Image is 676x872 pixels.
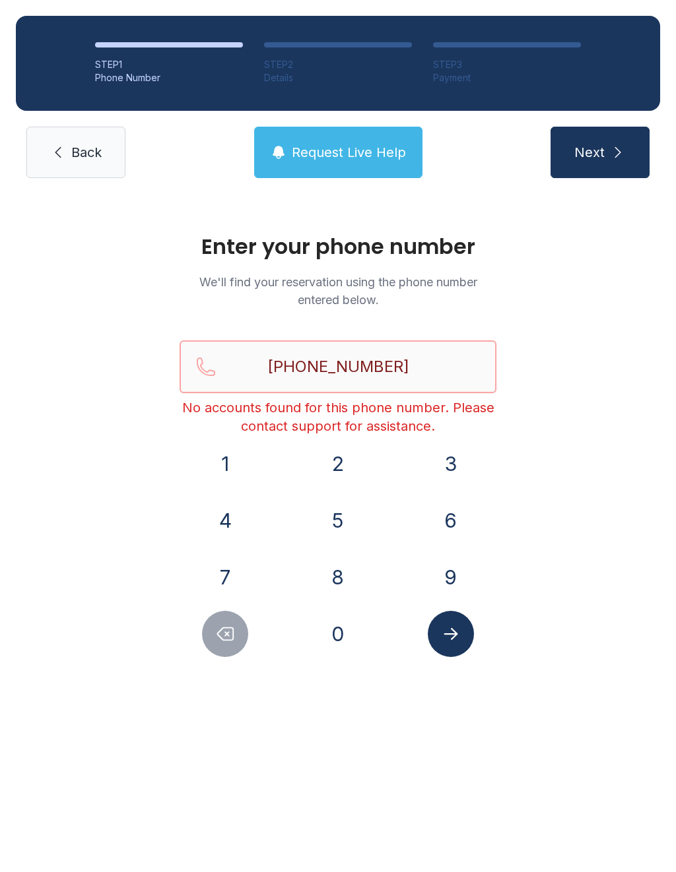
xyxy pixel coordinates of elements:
[574,143,605,162] span: Next
[180,236,496,257] h1: Enter your phone number
[428,497,474,544] button: 6
[180,398,496,435] div: No accounts found for this phone number. Please contact support for assistance.
[202,497,248,544] button: 4
[180,340,496,393] input: Reservation phone number
[202,611,248,657] button: Delete number
[180,273,496,309] p: We'll find your reservation using the phone number entered below.
[315,497,361,544] button: 5
[95,71,243,84] div: Phone Number
[71,143,102,162] span: Back
[264,71,412,84] div: Details
[315,441,361,487] button: 2
[315,554,361,600] button: 8
[292,143,406,162] span: Request Live Help
[202,554,248,600] button: 7
[433,58,581,71] div: STEP 3
[428,441,474,487] button: 3
[428,554,474,600] button: 9
[95,58,243,71] div: STEP 1
[264,58,412,71] div: STEP 2
[428,611,474,657] button: Submit lookup form
[315,611,361,657] button: 0
[202,441,248,487] button: 1
[433,71,581,84] div: Payment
